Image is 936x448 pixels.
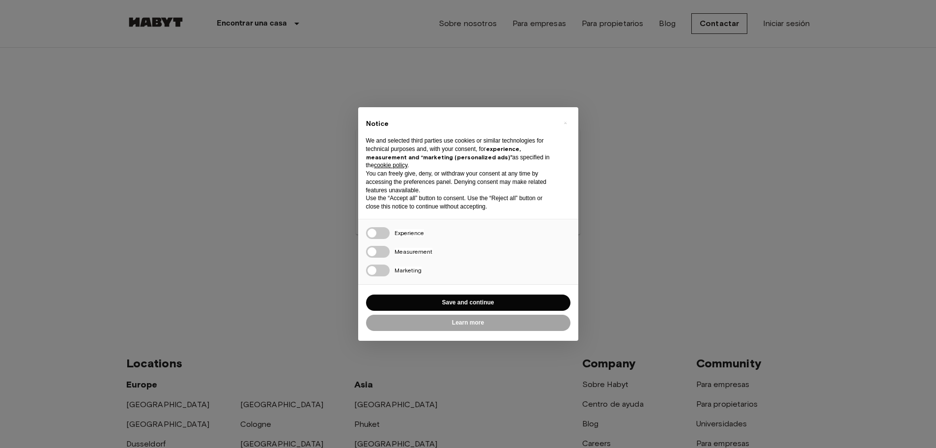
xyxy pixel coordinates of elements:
button: Close this notice [558,115,573,131]
span: Measurement [395,248,432,255]
span: Marketing [395,267,422,274]
a: cookie policy [374,162,407,169]
button: Learn more [366,315,570,331]
span: Experience [395,229,424,237]
h2: Notice [366,119,555,129]
strong: experience, measurement and “marketing (personalized ads)” [366,145,521,161]
p: You can freely give, deny, or withdraw your consent at any time by accessing the preferences pane... [366,170,555,194]
button: Save and continue [366,295,570,311]
p: We and selected third parties use cookies or similar technologies for technical purposes and, wit... [366,137,555,170]
p: Use the “Accept all” button to consent. Use the “Reject all” button or close this notice to conti... [366,194,555,211]
span: × [564,117,567,129]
